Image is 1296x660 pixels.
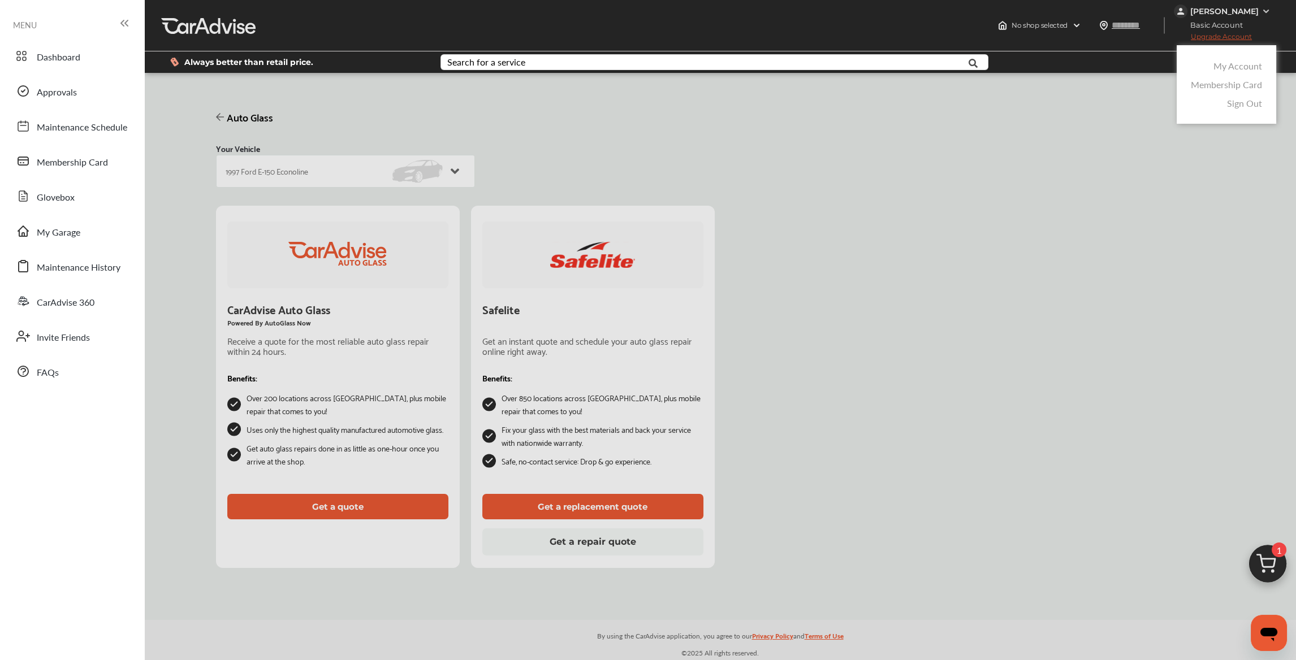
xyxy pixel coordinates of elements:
[10,357,133,386] a: FAQs
[37,296,94,310] span: CarAdvise 360
[37,85,77,100] span: Approvals
[10,111,133,141] a: Maintenance Schedule
[447,58,525,67] div: Search for a service
[10,146,133,176] a: Membership Card
[37,331,90,345] span: Invite Friends
[37,50,80,65] span: Dashboard
[37,155,108,170] span: Membership Card
[10,76,133,106] a: Approvals
[37,190,75,205] span: Glovebox
[10,181,133,211] a: Glovebox
[37,260,120,275] span: Maintenance History
[10,322,133,351] a: Invite Friends
[1241,540,1295,594] img: cart_icon.3d0951e8.svg
[37,120,127,135] span: Maintenance Schedule
[37,225,80,240] span: My Garage
[1191,78,1262,91] a: Membership Card
[10,251,133,281] a: Maintenance History
[184,58,313,66] span: Always better than retail price.
[1213,59,1262,72] a: My Account
[37,366,59,380] span: FAQs
[13,20,37,29] span: MENU
[170,57,179,67] img: dollor_label_vector.a70140d1.svg
[10,41,133,71] a: Dashboard
[10,286,133,316] a: CarAdvise 360
[10,216,133,246] a: My Garage
[1251,615,1287,651] iframe: Button to launch messaging window
[1227,97,1262,110] a: Sign Out
[1272,542,1286,557] span: 1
